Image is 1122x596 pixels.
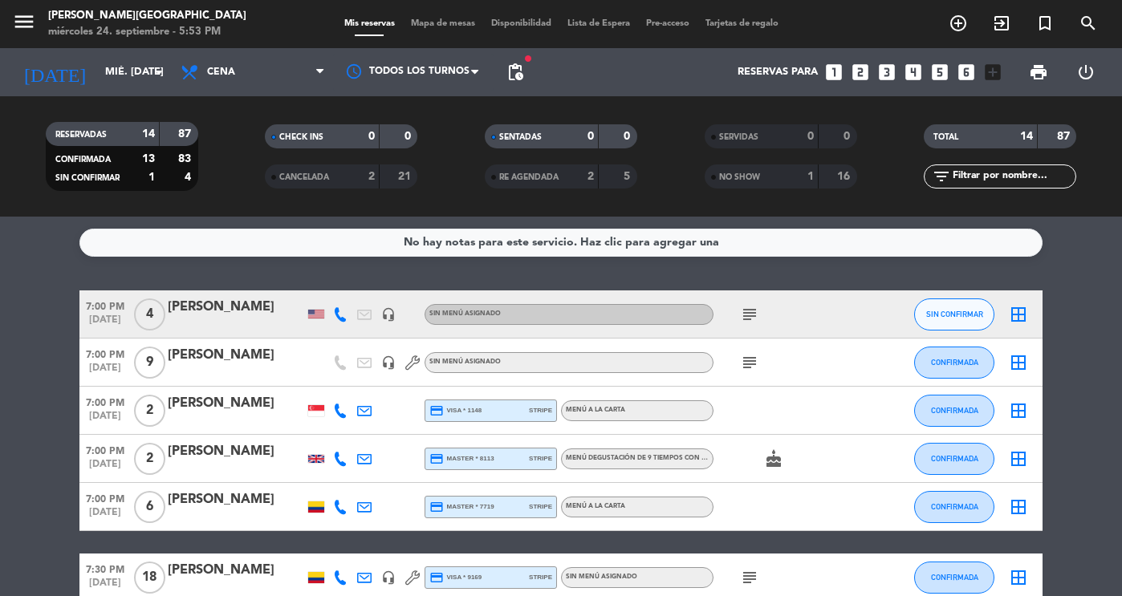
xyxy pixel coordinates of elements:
span: visa * 9169 [429,570,482,585]
div: [PERSON_NAME] [168,441,304,462]
span: CHECK INS [279,133,323,141]
span: stripe [529,501,552,512]
span: 2 [134,395,165,427]
span: pending_actions [506,63,525,82]
i: subject [740,305,759,324]
span: Lista de Espera [559,19,638,28]
span: master * 8113 [429,452,494,466]
span: [DATE] [79,314,131,333]
span: 9 [134,347,165,379]
i: filter_list [932,167,951,186]
i: credit_card [429,403,444,418]
span: CONFIRMADA [931,358,978,367]
span: CONFIRMADA [931,502,978,511]
span: SERVIDAS [719,133,758,141]
i: border_all [1009,568,1028,587]
i: add_box [982,62,1003,83]
span: NO SHOW [719,173,760,181]
span: Sin menú asignado [566,574,637,580]
span: print [1029,63,1048,82]
span: CONFIRMADA [931,406,978,415]
span: TOTAL [933,133,958,141]
strong: 16 [837,171,853,182]
i: menu [12,10,36,34]
span: Menú degustación de 9 tiempos con maridaje [566,455,785,461]
i: add_circle_outline [949,14,968,33]
i: subject [740,568,759,587]
strong: 4 [185,172,194,183]
span: SIN CONFIRMAR [926,310,983,318]
strong: 14 [142,128,155,140]
strong: 87 [1057,131,1073,142]
span: 6 [134,491,165,523]
strong: 1 [148,172,155,183]
i: looks_3 [876,62,897,83]
i: headset_mic [381,570,396,585]
i: power_settings_new [1076,63,1096,82]
span: RE AGENDADA [499,173,559,181]
span: 4 [134,298,165,330]
strong: 0 [624,131,633,142]
span: 7:00 PM [79,344,131,363]
i: looks_one [823,62,844,83]
span: Mis reservas [336,19,403,28]
div: [PERSON_NAME] [168,297,304,318]
strong: 87 [178,128,194,140]
i: looks_4 [903,62,924,83]
span: 7:00 PM [79,392,131,411]
span: Sin menú asignado [429,310,501,317]
strong: 5 [624,171,633,182]
div: miércoles 24. septiembre - 5:53 PM [48,24,246,40]
input: Filtrar por nombre... [951,168,1075,185]
strong: 1 [807,171,814,182]
span: 7:00 PM [79,440,131,459]
i: credit_card [429,570,444,585]
span: stripe [529,453,552,464]
span: Tarjetas de regalo [697,19,787,28]
span: Mapa de mesas [403,19,483,28]
span: 7:00 PM [79,296,131,314]
i: turned_in_not [1035,14,1055,33]
strong: 2 [587,171,594,182]
span: stripe [529,405,552,416]
span: CANCELADA [279,173,329,181]
div: LOG OUT [1063,48,1111,96]
i: credit_card [429,500,444,514]
i: border_all [1009,497,1028,517]
span: visa * 1148 [429,403,482,418]
span: fiber_manual_record [523,54,533,63]
span: [DATE] [79,459,131,477]
i: search [1079,14,1098,33]
span: Cena [207,67,235,78]
i: exit_to_app [992,14,1011,33]
strong: 14 [1020,131,1033,142]
i: border_all [1009,353,1028,372]
i: looks_two [850,62,871,83]
span: [DATE] [79,411,131,429]
strong: 0 [587,131,594,142]
span: stripe [529,572,552,582]
i: looks_6 [956,62,977,83]
strong: 0 [404,131,414,142]
strong: 83 [178,153,194,164]
span: SIN CONFIRMAR [55,174,120,182]
i: subject [740,353,759,372]
strong: 13 [142,153,155,164]
span: [DATE] [79,578,131,596]
span: Disponibilidad [483,19,559,28]
i: cake [764,449,783,468]
div: [PERSON_NAME] [168,489,304,510]
span: SENTADAS [499,133,542,141]
span: Pre-acceso [638,19,697,28]
div: No hay notas para este servicio. Haz clic para agregar una [404,233,719,252]
strong: 2 [368,171,375,182]
i: [DATE] [12,55,97,90]
span: [DATE] [79,507,131,525]
strong: 0 [844,131,853,142]
div: [PERSON_NAME] [168,393,304,414]
span: 2 [134,443,165,475]
span: Sin menú asignado [429,359,501,365]
strong: 0 [807,131,814,142]
i: looks_5 [929,62,950,83]
span: [DATE] [79,363,131,381]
